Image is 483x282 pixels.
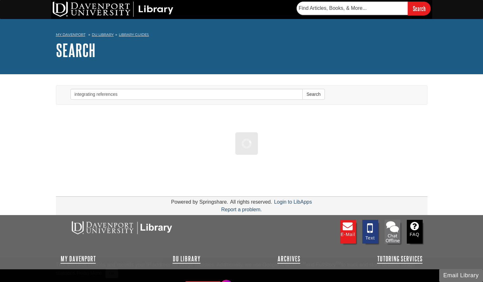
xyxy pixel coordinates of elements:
img: DU Library [53,2,173,17]
a: E-mail [340,220,356,244]
a: Report a problem. [221,207,262,212]
a: Read More [77,270,102,276]
div: All rights reserved. [229,199,273,205]
a: DU Library [92,32,114,37]
h1: Search [56,41,427,60]
button: Search [302,89,325,100]
input: Search this Group [70,89,303,100]
a: Archives [278,255,300,263]
nav: breadcrumb [56,30,427,41]
sup: TM [336,261,341,266]
button: Email Library [439,269,483,282]
img: Working... [242,139,252,148]
a: Login to LibApps [274,199,312,205]
button: Close [105,269,118,278]
input: Search [408,2,431,15]
div: This site uses cookies and records your IP address for usage statistics. Additionally, we use Goo... [56,261,427,278]
a: My Davenport [61,255,96,263]
img: Chat [385,220,400,244]
div: Powered by Springshare. [170,199,229,205]
a: Tutoring Services [377,255,423,263]
img: DU Libraries [61,220,181,235]
form: Searches DU Library's articles, books, and more [297,2,431,15]
sup: TM [300,261,306,266]
a: My Davenport [56,32,85,37]
li: Chat with Library [385,220,400,244]
a: FAQ [407,220,423,244]
a: DU Library [173,255,201,263]
a: Text [362,220,378,244]
input: Find Articles, Books, & More... [297,2,408,15]
a: Library Guides [119,32,149,37]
